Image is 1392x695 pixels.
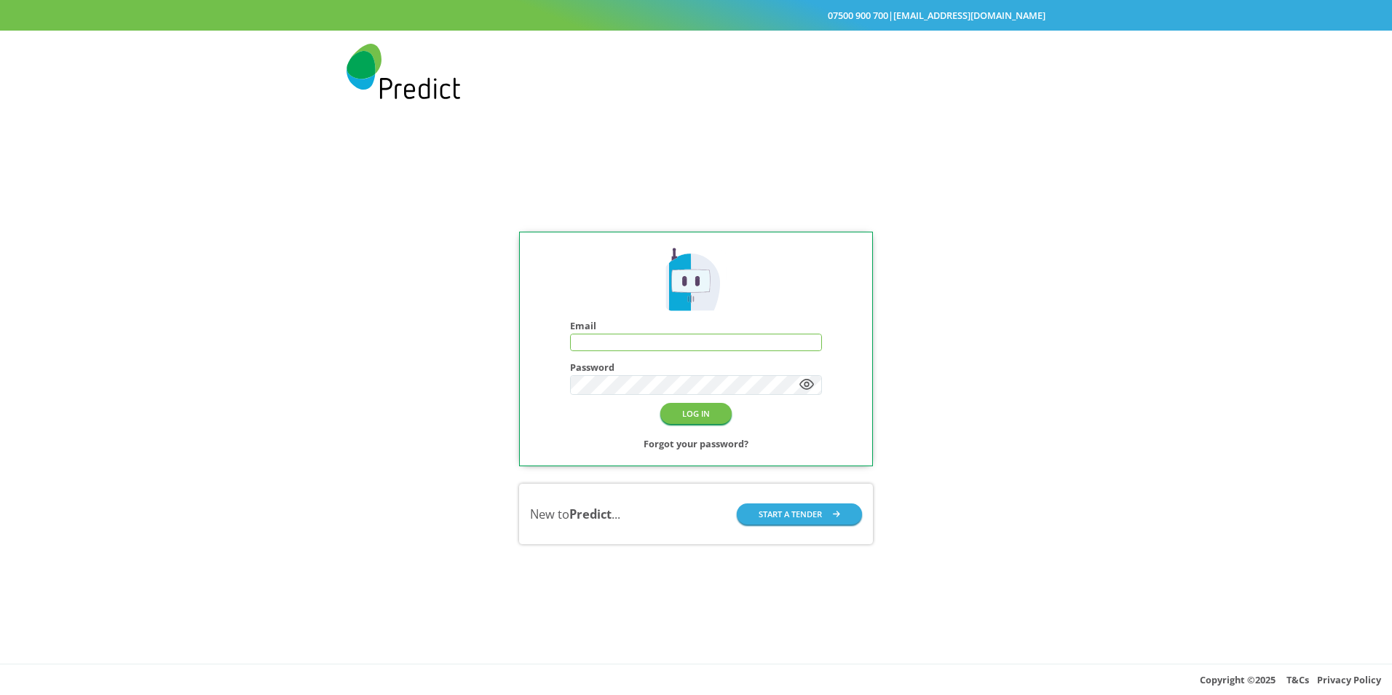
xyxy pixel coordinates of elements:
img: Predict Mobile [661,246,730,315]
a: T&Cs [1286,673,1309,686]
img: Predict Mobile [347,44,460,99]
div: | [347,7,1045,24]
keeper-lock: Open Keeper Popup [802,335,820,353]
button: LOG IN [660,403,732,424]
a: 07500 900 700 [828,9,888,22]
a: [EMAIL_ADDRESS][DOMAIN_NAME] [893,9,1045,22]
h4: Password [570,362,823,373]
a: Privacy Policy [1317,673,1381,686]
button: START A TENDER [737,503,862,525]
a: Forgot your password? [644,435,748,452]
b: Predict [569,506,612,522]
div: New to ... [530,506,620,523]
h4: Email [570,321,823,331]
